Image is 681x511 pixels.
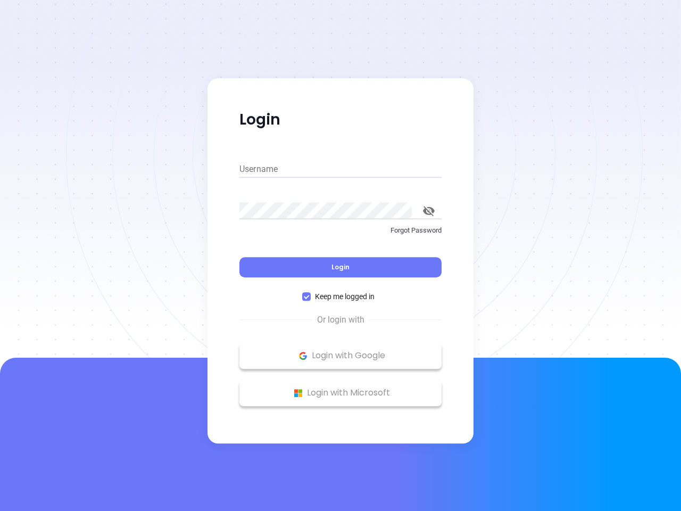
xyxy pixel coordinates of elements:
button: Google Logo Login with Google [239,342,442,369]
p: Login with Google [245,348,436,364]
img: Google Logo [296,349,310,362]
p: Login with Microsoft [245,385,436,401]
span: Login [331,262,350,271]
span: Or login with [312,314,370,326]
button: Login [239,257,442,277]
button: Microsoft Logo Login with Microsoft [239,380,442,406]
span: Keep me logged in [311,291,379,302]
p: Forgot Password [239,225,442,236]
a: Forgot Password [239,225,442,244]
button: toggle password visibility [416,198,442,224]
img: Microsoft Logo [292,386,305,400]
p: Login [239,110,442,129]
